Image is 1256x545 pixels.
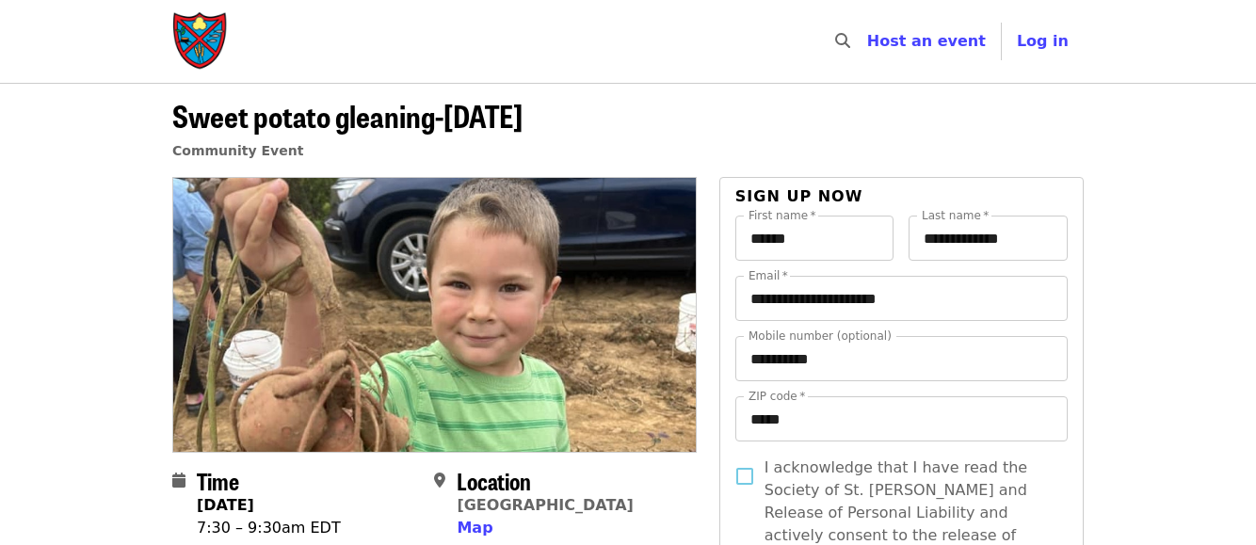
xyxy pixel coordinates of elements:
span: Location [457,464,531,497]
span: Time [197,464,239,497]
label: Mobile number (optional) [749,330,892,342]
span: Map [457,519,492,537]
i: search icon [835,32,850,50]
input: First name [735,216,894,261]
i: map-marker-alt icon [434,472,445,489]
input: Mobile number (optional) [735,336,1068,381]
input: ZIP code [735,396,1068,441]
strong: [DATE] [197,496,254,514]
img: Society of St. Andrew - Home [172,11,229,72]
input: Search [861,19,877,64]
label: Last name [922,210,989,221]
span: Sign up now [735,187,863,205]
a: [GEOGRAPHIC_DATA] [457,496,633,514]
a: Host an event [867,32,986,50]
label: ZIP code [749,391,805,402]
input: Email [735,276,1068,321]
i: calendar icon [172,472,185,489]
span: Log in [1017,32,1069,50]
input: Last name [909,216,1068,261]
span: Sweet potato gleaning-[DATE] [172,93,523,137]
img: Sweet potato gleaning-Monday organized by Society of St. Andrew [173,178,696,451]
button: Map [457,517,492,539]
a: Community Event [172,143,303,158]
label: First name [749,210,816,221]
label: Email [749,270,788,281]
button: Log in [1002,23,1084,60]
div: 7:30 – 9:30am EDT [197,517,341,539]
